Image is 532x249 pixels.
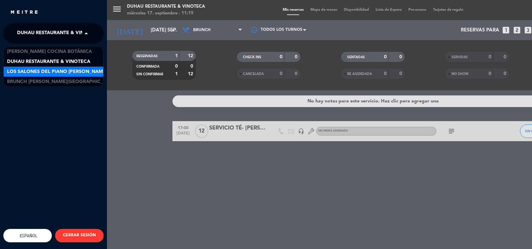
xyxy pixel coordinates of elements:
span: Duhau Restaurante & Vinoteca [17,26,100,40]
span: [PERSON_NAME] Cocina Botánica [7,48,92,56]
img: MEITRE [10,10,38,15]
span: Brunch [PERSON_NAME][GEOGRAPHIC_DATA][PERSON_NAME] [7,78,155,86]
span: Duhau Restaurante & Vinoteca [7,58,90,66]
span: Español [18,233,37,238]
button: CERRAR SESIÓN [55,229,104,242]
span: Los Salones del Piano [PERSON_NAME] [7,68,107,76]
